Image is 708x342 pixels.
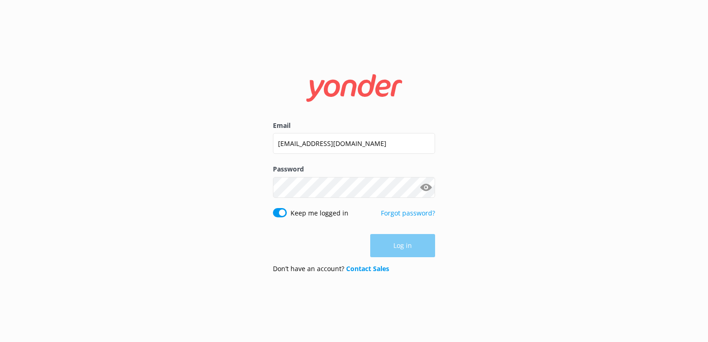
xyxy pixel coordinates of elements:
[273,264,389,274] p: Don’t have an account?
[417,178,435,196] button: Show password
[346,264,389,273] a: Contact Sales
[273,133,435,154] input: user@emailaddress.com
[291,208,348,218] label: Keep me logged in
[273,164,435,174] label: Password
[273,120,435,131] label: Email
[381,209,435,217] a: Forgot password?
